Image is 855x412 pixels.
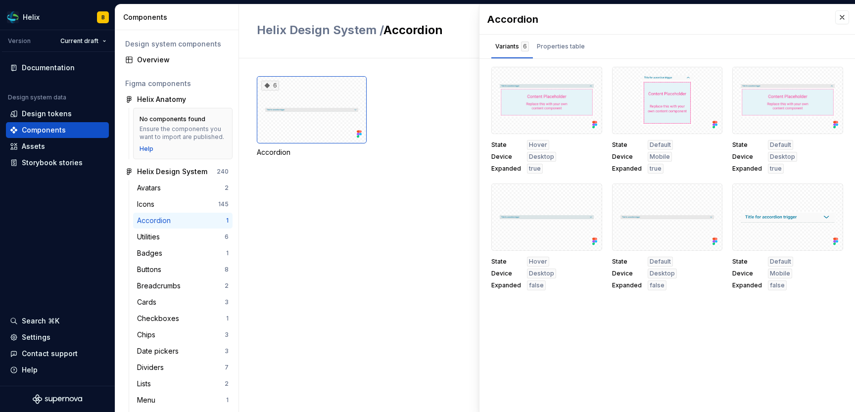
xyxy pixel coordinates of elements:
div: Helix [23,12,40,22]
span: false [770,281,785,289]
div: Lists [137,379,155,389]
a: Cards3 [133,294,233,310]
img: f6f21888-ac52-4431-a6ea-009a12e2bf23.png [7,11,19,23]
div: Storybook stories [22,158,83,168]
div: Design system data [8,93,66,101]
span: Desktop [529,270,554,277]
div: Accordion [137,216,175,226]
span: Desktop [650,270,675,277]
span: Default [650,141,671,149]
span: false [650,281,665,289]
a: Settings [6,329,109,345]
a: Lists2 [133,376,233,392]
div: 8 [225,266,229,274]
a: Date pickers3 [133,343,233,359]
div: 2 [225,282,229,290]
div: Helix Design System [137,167,207,177]
a: Overview [121,52,233,68]
a: Avatars2 [133,180,233,196]
a: Components [6,122,109,138]
a: Dividers7 [133,360,233,375]
a: Menu1 [133,392,233,408]
div: Search ⌘K [22,316,59,326]
div: Components [123,12,235,22]
span: Expanded [612,281,642,289]
span: true [529,165,541,173]
span: Default [650,258,671,266]
div: Helix Anatomy [137,94,186,104]
div: Dividers [137,363,168,372]
span: Hover [529,141,547,149]
span: State [491,258,521,266]
span: Default [770,258,791,266]
a: Badges1 [133,245,233,261]
span: State [612,258,642,266]
span: Expanded [732,165,762,173]
div: 1 [226,396,229,404]
span: Expanded [491,165,521,173]
span: Device [491,153,521,161]
div: 3 [225,347,229,355]
span: State [732,258,762,266]
svg: Supernova Logo [33,394,82,404]
div: Design system components [125,39,229,49]
div: 6 [225,233,229,241]
span: Device [491,270,521,277]
a: Helix Design System240 [121,164,233,180]
div: Version [8,37,31,45]
button: Current draft [56,34,111,48]
div: Accordion [257,147,367,157]
div: Overview [137,55,229,65]
a: Help [140,145,153,153]
a: Documentation [6,60,109,76]
span: Mobile [650,153,670,161]
div: 2 [225,380,229,388]
div: Assets [22,141,45,151]
div: Help [22,365,38,375]
div: 3 [225,298,229,306]
div: Utilities [137,232,164,242]
span: Default [770,141,791,149]
a: Accordion1 [133,213,233,229]
span: Expanded [491,281,521,289]
a: Utilities6 [133,229,233,245]
button: HelixB [2,6,113,28]
div: Design tokens [22,109,72,119]
a: Chips3 [133,327,233,343]
span: Device [732,153,762,161]
div: Menu [137,395,159,405]
span: Helix Design System / [257,23,383,37]
div: Accordion [487,12,825,26]
div: Avatars [137,183,165,193]
div: Buttons [137,265,165,275]
div: 240 [217,168,229,176]
div: Figma components [125,79,229,89]
span: Current draft [60,37,98,45]
div: Documentation [22,63,75,73]
div: Date pickers [137,346,183,356]
span: Expanded [612,165,642,173]
a: Helix Anatomy [121,92,233,107]
a: Icons145 [133,196,233,212]
div: B [101,13,105,21]
div: 145 [218,200,229,208]
div: 1 [226,217,229,225]
div: Variants [495,42,529,51]
div: Components [22,125,66,135]
div: Checkboxes [137,314,183,323]
span: Device [612,270,642,277]
span: State [612,141,642,149]
span: State [491,141,521,149]
div: Properties table [537,42,585,51]
div: No components found [140,115,205,123]
div: Chips [137,330,159,340]
div: 7 [225,364,229,371]
a: Design tokens [6,106,109,122]
span: false [529,281,544,289]
span: true [770,165,782,173]
div: 6Accordion [257,76,367,157]
div: Settings [22,332,50,342]
div: Breadcrumbs [137,281,185,291]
